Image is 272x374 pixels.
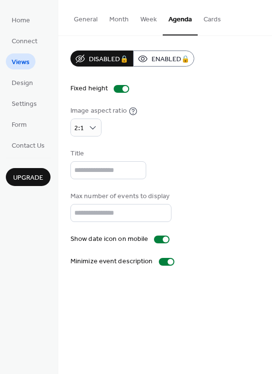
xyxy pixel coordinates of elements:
[6,137,51,153] a: Contact Us
[6,116,33,132] a: Form
[12,36,37,47] span: Connect
[70,256,153,267] div: Minimize event description
[12,57,30,68] span: Views
[12,78,33,88] span: Design
[70,191,170,202] div: Max number of events to display
[70,234,148,244] div: Show date icon on mobile
[74,122,84,135] span: 2:1
[6,53,35,69] a: Views
[12,99,37,109] span: Settings
[70,106,127,116] div: Image aspect ratio
[12,16,30,26] span: Home
[13,173,43,183] span: Upgrade
[12,120,27,130] span: Form
[6,168,51,186] button: Upgrade
[12,141,45,151] span: Contact Us
[6,12,36,28] a: Home
[70,149,144,159] div: Title
[6,95,43,111] a: Settings
[6,33,43,49] a: Connect
[70,84,108,94] div: Fixed height
[6,74,39,90] a: Design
